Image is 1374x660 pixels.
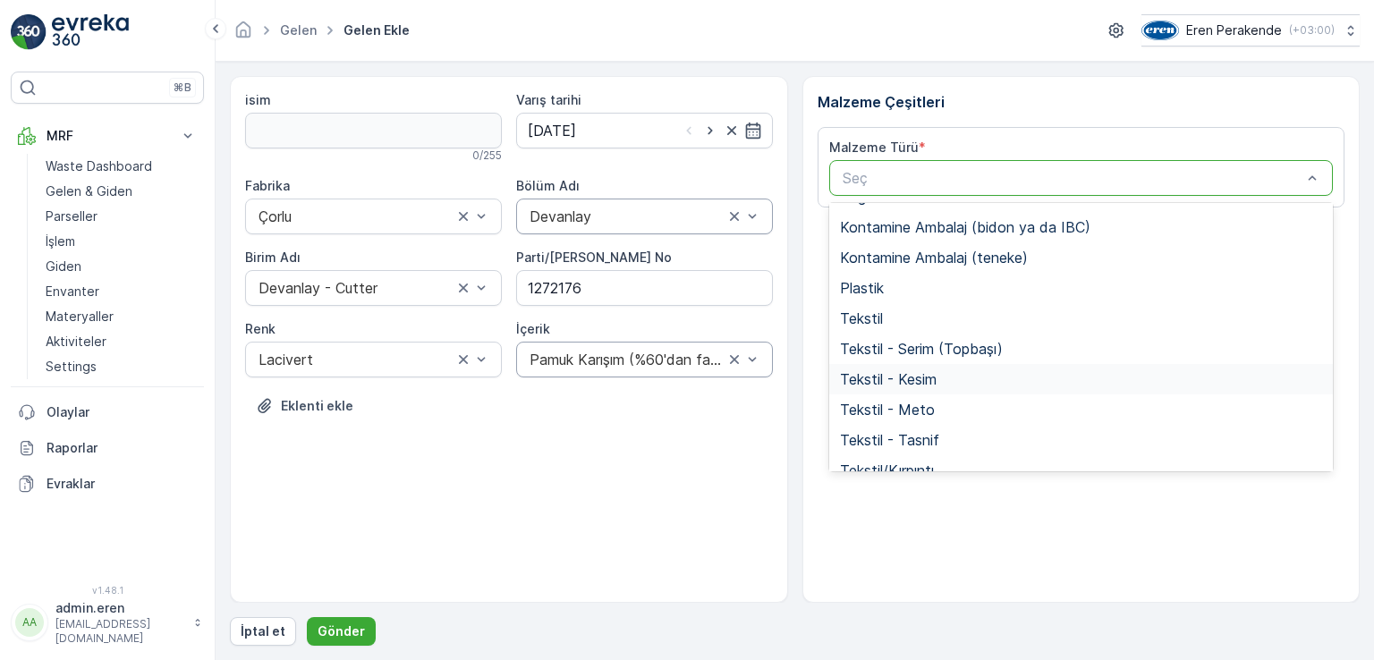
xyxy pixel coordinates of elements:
span: Tekstil - Serim (Topbaşı) [840,341,1003,357]
p: ⌘B [174,80,191,95]
p: Olaylar [47,403,197,421]
label: İçerik [516,321,550,336]
label: Parti/[PERSON_NAME] No [516,250,672,265]
span: Plastik [54,441,96,456]
p: Eren Perakende [1186,21,1282,39]
p: İptal et [241,622,285,640]
span: v 1.48.1 [11,585,204,596]
span: Kağıt [840,189,875,205]
a: Aktiviteler [38,329,204,354]
img: logo_light-DOdMpM7g.png [52,14,129,50]
button: Dosya Yükle [245,392,364,420]
a: İşlem [38,229,204,254]
a: Gelen & Giden [38,179,204,204]
p: admin.eren [55,599,184,617]
a: Ana Sayfa [233,27,253,42]
button: Gönder [307,617,376,646]
span: Kontamine Ambalaj (teneke) [840,250,1028,266]
span: İçerik : [15,470,57,486]
p: Materyaller [46,308,114,326]
span: Bölüm Adı : [15,411,86,427]
p: 0 / 255 [472,148,502,163]
span: Net Tutar : [15,382,83,397]
span: Plastik [840,280,884,296]
span: Kayıt #7868 [59,293,134,309]
span: Arrive Date : [15,323,95,338]
p: Settings [46,358,97,376]
p: Eklenti ekle [281,397,353,415]
span: Name : [15,293,59,309]
button: İptal et [230,617,296,646]
span: Kontamine Ambalaj (bidon ya da IBC) [840,219,1090,235]
p: [EMAIL_ADDRESS][DOMAIN_NAME] [55,617,184,646]
img: logo [11,14,47,50]
label: Bölüm Adı [516,178,580,193]
span: 2.57 kg [83,382,129,397]
span: Tekstil - Meto [840,402,935,418]
span: Gelen ekle [340,21,413,39]
a: Gelen [280,22,317,38]
input: dd/mm/yyyy [516,113,773,148]
a: Settings [38,354,204,379]
span: Tekstil [840,310,883,326]
p: Kayıt #7868 [641,15,729,37]
span: Malzeme Türü : [15,352,113,368]
label: Renk [245,321,276,336]
div: AA [15,608,44,637]
a: Parseller [38,204,204,229]
button: MRF [11,118,204,154]
p: Envanter [46,283,99,300]
p: Gönder [318,622,365,640]
a: Giden [38,254,204,279]
span: Tekstil - Kesim [113,352,207,368]
a: Evraklar [11,466,204,502]
p: İşlem [46,233,75,250]
p: Raporlar [47,439,197,457]
a: Olaylar [11,394,204,430]
label: Fabrika [245,178,290,193]
span: Tekstil - Kesim [840,371,937,387]
label: isim [245,92,271,107]
img: image_16_2KwAvdm.png [1141,21,1179,40]
a: Waste Dashboard [38,154,204,179]
span: Devanlay [86,411,142,427]
button: AAadmin.eren[EMAIL_ADDRESS][DOMAIN_NAME] [11,599,204,646]
a: Raporlar [11,430,204,466]
p: Malzeme Çeşitleri [818,91,1345,113]
p: Parseller [46,207,98,225]
a: Materyaller [38,304,204,329]
p: Seç [843,167,1302,189]
button: Eren Perakende(+03:00) [1141,14,1360,47]
span: Plastik [57,470,99,486]
p: Evraklar [47,475,197,493]
span: Tekstil/Kırpıntı [840,462,934,478]
p: Gelen & Giden [46,182,132,200]
p: Aktiviteler [46,333,106,351]
label: Birim Adı [245,250,301,265]
span: Renk : [15,441,54,456]
p: Giden [46,258,81,275]
p: Waste Dashboard [46,157,152,175]
span: Tekstil - Tasnif [840,432,939,448]
p: ( +03:00 ) [1289,23,1335,38]
p: MRF [47,127,168,145]
span: [DATE] [95,323,137,338]
a: Envanter [38,279,204,304]
label: Varış tarihi [516,92,581,107]
label: Malzeme Türü [829,140,919,155]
